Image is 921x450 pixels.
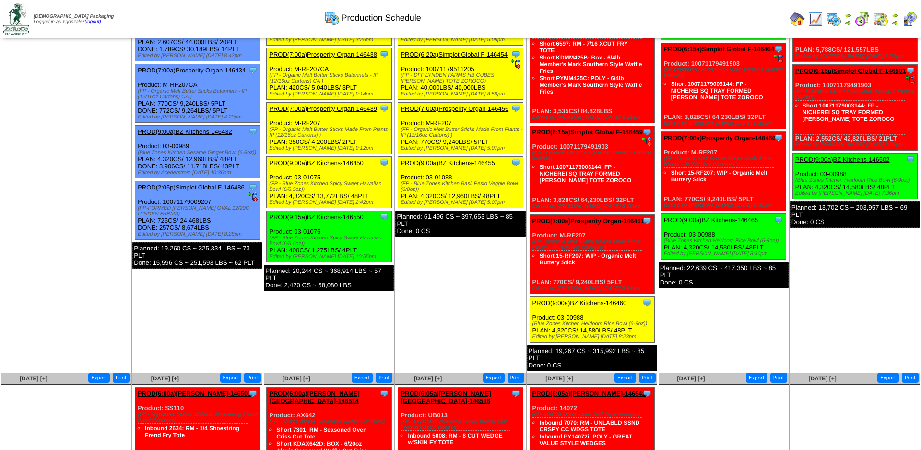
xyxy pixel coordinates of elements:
div: (Blue Zones Kitchen Sesame Ginger Bowl (6-8oz)) [138,150,260,155]
img: Tooltip [642,216,652,225]
a: Short 10071179003144: FP - NICHEREI SQ TRAY FORMED [PERSON_NAME] TOTE ZOROCO [540,164,632,184]
a: Short 10071179003144: FP - NICHEREI SQ TRAY FORMED [PERSON_NAME] TOTE ZOROCO [803,102,895,122]
div: Edited by [PERSON_NAME] [DATE] 5:07pm [401,145,522,151]
a: PROD(6:05a)[PERSON_NAME][GEOGRAPHIC_DATA]-146536 [401,390,491,404]
div: Edited by [PERSON_NAME] [DATE] 7:36pm [795,190,917,196]
img: Tooltip [379,158,389,167]
a: PROD(9:00a)BZ Kitchens-146460 [532,299,627,307]
div: Product: 03-01088 PLAN: 4,320CS / 12,960LBS / 48PLT [398,157,523,208]
a: PROD(9:15a)BZ Kitchens-146550 [269,213,364,221]
button: Export [352,373,373,383]
a: Short KDMM425B: Box - 6/4lb Member's Mark Southern Style Waffle Fries [540,54,642,74]
a: PROD(9:00a)BZ Kitchens-146455 [401,159,495,166]
a: [DATE] [+] [20,375,47,382]
button: Export [483,373,505,383]
div: Product: 03-01075 PLAN: 400CS / 1,275LBS / 4PLT [267,211,391,262]
div: (FP- 12/2LB Great Value Deli Style Wedges) [532,412,654,417]
img: home.gif [790,12,805,27]
img: Tooltip [906,154,915,164]
div: (FP - 6/20oz Alexia Seasoned Waffle Cut Fries) [269,419,391,425]
a: PROD(7:00a)Prosperity Organ-146461 [532,217,644,225]
a: PROD(9:00a)BZ Kitchens-146465 [664,216,758,224]
button: Export [88,373,110,383]
div: Product: M-RF207CA PLAN: 770CS / 9,240LBS / 5PLT DONE: 772CS / 9,264LBS / 5PLT [135,64,260,123]
img: arrowright.gif [891,19,899,27]
img: Tooltip [511,158,520,167]
div: Product: M-RF207 PLAN: 770CS / 9,240LBS / 5PLT [398,103,523,154]
div: Planned: 13,702 CS ~ 203,957 LBS ~ 69 PLT Done: 0 CS [790,201,920,228]
div: Edited by [PERSON_NAME] [DATE] 8:31pm [664,202,786,208]
div: (FP - Blue Zones Kitchen Spicy Sweet Hawaiian Bowl (6/8.5oz)) [269,181,391,192]
img: arrowleft.gif [891,12,899,19]
div: Edited by [PERSON_NAME] [DATE] 8:42pm [138,53,260,59]
button: Print [376,373,392,383]
div: (FP - Organic Melt Butter Sticks Batonnets - IP (12/16oz Cartons) CA ) [269,72,391,84]
div: Edited by [PERSON_NAME] [DATE] 8:30pm [664,251,786,257]
img: calendarprod.gif [826,12,841,27]
img: Tooltip [248,182,258,192]
span: [DATE] [+] [151,375,179,382]
div: (FP - Organic Melt Butter Sticks Made From Plants - IP (12/16oz Cartons) ) [269,127,391,138]
div: Edited by [PERSON_NAME] [DATE] 4:20pm [138,114,260,120]
a: PROD(7:00a)Prosperity Organ-146466 [664,134,776,142]
img: Tooltip [642,127,652,137]
span: Logged in as Ygonzalez [34,14,114,24]
div: Edited by [PERSON_NAME] [DATE] 8:21pm [532,115,654,120]
div: (FP - Signature Select 12/28oz Shoestring Frend Fried Potatoes) [138,412,260,423]
a: PROD(6:00a)[PERSON_NAME][GEOGRAPHIC_DATA]-146514 [269,390,360,404]
div: (Blue Zones Kitchen Heirloom Rice Bowl (6-9oz)) [664,238,786,244]
img: Tooltip [511,49,520,59]
img: Tooltip [248,65,258,75]
div: Edited by [PERSON_NAME] [DATE] 8:23pm [532,334,654,340]
div: (FP-FORMED HB PTY SQUARE 12/10C LYNDEN FARMS) [532,150,654,162]
img: Tooltip [906,66,915,75]
a: PROD(7:00a)Prosperity Organ-146439 [269,105,377,112]
img: ediSmall.gif [642,137,652,146]
span: [DEMOGRAPHIC_DATA] Packaging [34,14,114,19]
a: [DATE] [+] [414,375,442,382]
img: Tooltip [248,127,258,136]
div: Edited by Acederstrom [DATE] 10:36pm [138,170,260,176]
a: [DATE] [+] [545,375,573,382]
div: Planned: 20,244 CS ~ 368,914 LBS ~ 57 PLT Done: 2,420 CS ~ 58,080 LBS [264,265,394,291]
div: Edited by [PERSON_NAME] [DATE] 7:35pm [795,142,917,148]
a: Inbound 5008: RM - 8 CUT WEDGE w/SKIN FY TOTE [408,432,502,446]
div: Product: 10071179511205 PLAN: 40,000LBS / 40,000LBS [398,48,523,100]
div: Edited by [PERSON_NAME] [DATE] 8:29pm [664,120,786,126]
div: (Blue Zones Kitchen Heirloom Rice Bowl (6-9oz)) [532,321,654,327]
a: Short 6597: RM - 7/16 XCUT FRY TOTE [540,40,628,54]
a: PROD(7:00a)Prosperity Organ-146434 [138,67,246,74]
img: ediSmall.gif [906,75,915,85]
img: Tooltip [774,133,783,142]
img: Tooltip [248,389,258,398]
a: PROD(9:00a)BZ Kitchens-146450 [269,159,364,166]
a: PROD(7:00a)Prosperity Organ-146456 [401,105,508,112]
a: [DATE] [+] [283,375,310,382]
button: Print [770,373,787,383]
button: Print [902,373,919,383]
div: Edited by [PERSON_NAME] [DATE] 10:55pm [269,254,391,260]
div: Product: M-RF207 PLAN: 770CS / 9,240LBS / 5PLT [530,215,654,294]
img: ediSmall.gif [774,54,783,63]
div: (FP - Organic Melt Butter Sticks Batonnets - IP (12/16oz Cartons) CA ) [138,88,260,100]
div: (FP - Blue Zones Kitchen Basil Pesto Veggie Bowl (6/8oz)) [401,181,522,192]
img: calendarcustomer.gif [902,12,917,27]
div: Edited by [PERSON_NAME] [DATE] 9:14pm [269,91,391,97]
button: Export [614,373,636,383]
div: Product: 10071179491903 PLAN: 3,828CS / 64,230LBS / 32PLT [661,43,786,129]
div: (FP-FORMED HB PTY SQUARE 12/10C LYNDEN FARMS) [795,89,917,100]
img: Tooltip [379,49,389,59]
div: Product: 10071179009207 PLAN: 725CS / 24,468LBS DONE: 257CS / 8,674LBS [135,181,260,240]
button: Export [746,373,767,383]
div: (FP - Blue Zones Kitchen Spicy Sweet Hawaiian Bowl (6/8.5oz)) [269,235,391,247]
a: Short PYMM425C: POLY - 6/4lb Member's Mark Southern Style Waffle Fries [540,75,642,95]
img: Tooltip [642,298,652,308]
a: (logout) [85,19,101,24]
div: (Blue Zones Kitchen Heirloom Rice Bowl (6-9oz)) [795,178,917,183]
span: Production Schedule [342,13,421,23]
div: Planned: 61,496 CS ~ 397,653 LBS ~ 85 PLT Done: 0 CS [395,211,525,237]
div: (FP - Organic Melt Butter Sticks Made From Plants - IP (12/16oz Cartons) ) [532,239,654,250]
img: Tooltip [379,104,389,113]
